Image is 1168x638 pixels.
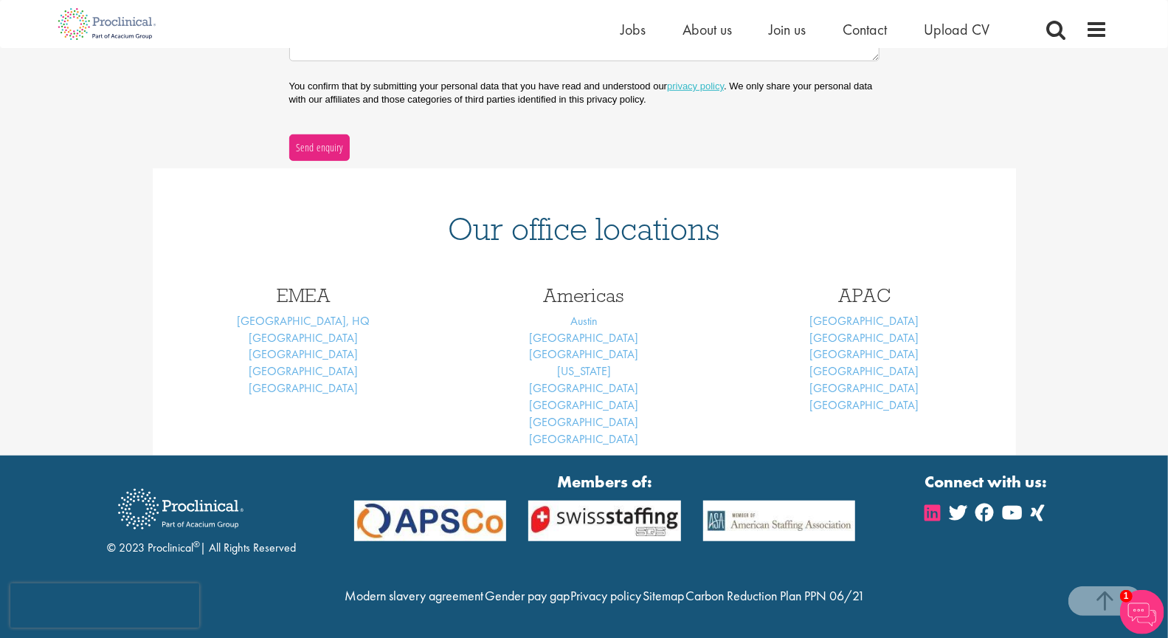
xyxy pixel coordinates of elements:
[1120,590,1164,634] img: Chatbot
[345,587,483,604] a: Modern slavery agreement
[810,363,919,379] a: [GEOGRAPHIC_DATA]
[238,313,370,329] a: [GEOGRAPHIC_DATA], HQ
[810,346,919,362] a: [GEOGRAPHIC_DATA]
[810,313,919,329] a: [GEOGRAPHIC_DATA]
[485,587,570,604] a: Gender pay gap
[692,501,867,541] img: APSCo
[295,140,343,156] span: Send enquiry
[530,397,639,413] a: [GEOGRAPHIC_DATA]
[289,80,880,106] p: You confirm that by submitting your personal data that you have read and understood our . We only...
[107,478,255,540] img: Proclinical Recruitment
[249,330,359,346] a: [GEOGRAPHIC_DATA]
[810,380,919,396] a: [GEOGRAPHIC_DATA]
[530,380,639,396] a: [GEOGRAPHIC_DATA]
[530,431,639,447] a: [GEOGRAPHIC_DATA]
[810,330,919,346] a: [GEOGRAPHIC_DATA]
[455,286,713,305] h3: Americas
[570,587,641,604] a: Privacy policy
[770,20,806,39] a: Join us
[193,538,200,550] sup: ®
[557,363,611,379] a: [US_STATE]
[843,20,888,39] a: Contact
[10,583,199,628] iframe: reCAPTCHA
[343,501,518,541] img: APSCo
[570,313,598,329] a: Austin
[683,20,733,39] a: About us
[249,380,359,396] a: [GEOGRAPHIC_DATA]
[107,478,296,557] div: © 2023 Proclinical | All Rights Reserved
[685,587,865,604] a: Carbon Reduction Plan PPN 06/21
[249,363,359,379] a: [GEOGRAPHIC_DATA]
[643,587,684,604] a: Sitemap
[289,134,350,161] button: Send enquiry
[354,470,856,493] strong: Members of:
[667,80,724,92] a: privacy policy
[1120,590,1133,603] span: 1
[621,20,646,39] a: Jobs
[925,20,990,39] a: Upload CV
[925,470,1050,493] strong: Connect with us:
[517,501,692,541] img: APSCo
[530,346,639,362] a: [GEOGRAPHIC_DATA]
[249,346,359,362] a: [GEOGRAPHIC_DATA]
[175,286,433,305] h3: EMEA
[530,414,639,430] a: [GEOGRAPHIC_DATA]
[175,213,994,245] h1: Our office locations
[810,397,919,413] a: [GEOGRAPHIC_DATA]
[530,330,639,346] a: [GEOGRAPHIC_DATA]
[736,286,994,305] h3: APAC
